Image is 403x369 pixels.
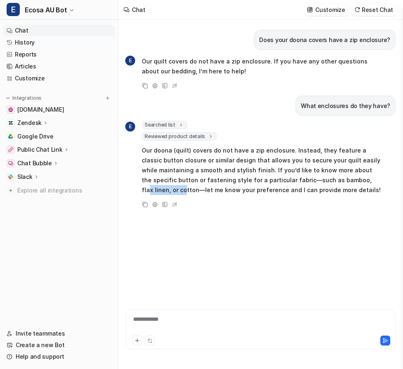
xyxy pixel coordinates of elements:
span: E [125,56,135,66]
button: Integrations [3,94,44,102]
img: explore all integrations [7,186,15,195]
img: www.ecosa.com.au [8,107,13,112]
a: Invite teammates [3,328,115,339]
a: Create a new Bot [3,339,115,351]
p: Integrations [12,95,42,101]
a: Explore all integrations [3,185,115,196]
img: Chat Bubble [8,161,13,166]
a: www.ecosa.com.au[DOMAIN_NAME] [3,104,115,115]
img: Google Drive [8,134,13,139]
img: customize [307,7,313,13]
span: Google Drive [17,132,54,141]
p: Customize [315,5,345,14]
p: Zendesk [17,119,42,127]
a: Articles [3,61,115,72]
p: What enclosures do they have? [301,101,390,111]
a: Reports [3,49,115,60]
span: [DOMAIN_NAME] [17,106,64,114]
p: Our doona (quilt) covers do not have a zip enclosure. Instead, they feature a classic button clos... [142,146,383,195]
span: Explore all integrations [17,184,112,197]
p: Does your doona covers have a zip enclosure? [259,35,390,45]
a: Customize [3,73,115,84]
button: Reset Chat [352,4,396,16]
a: Help and support [3,351,115,362]
span: E [7,3,20,16]
button: Customize [305,4,348,16]
img: Slack [8,174,13,179]
img: menu_add.svg [105,95,110,101]
img: reset [354,7,360,13]
div: Chat [132,5,145,14]
span: E [125,122,135,132]
p: Slack [17,173,33,181]
img: Zendesk [8,120,13,125]
a: History [3,37,115,48]
p: Chat Bubble [17,159,52,167]
img: expand menu [5,95,11,101]
p: Our quilt covers do not have a zip enclosure. If you have any other questions about our bedding, ... [142,56,383,76]
span: Searched list [142,121,187,129]
span: Reviewed product details [142,132,217,141]
a: Chat [3,25,115,36]
div: To enrich screen reader interactions, please activate Accessibility in Grammarly extension settings [127,315,394,334]
a: Google DriveGoogle Drive [3,131,115,142]
p: Public Chat Link [17,146,63,154]
span: Ecosa AU Bot [25,4,67,16]
img: Public Chat Link [8,147,13,152]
